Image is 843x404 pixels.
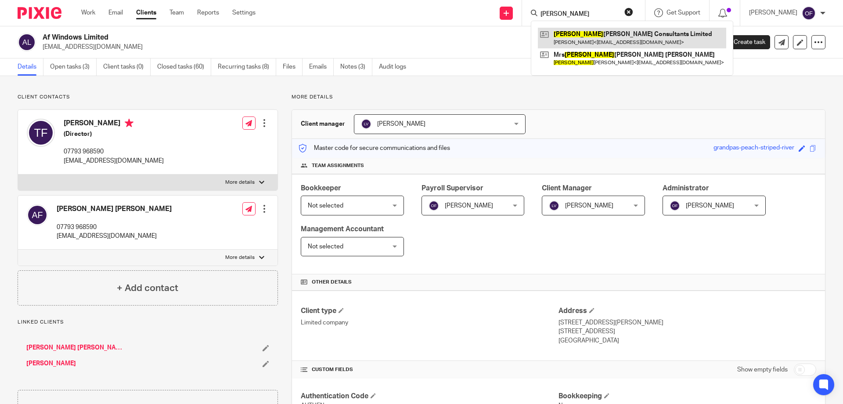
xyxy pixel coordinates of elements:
[301,185,341,192] span: Bookkeeper
[421,185,483,192] span: Payroll Supervisor
[50,58,97,76] a: Open tasks (3)
[312,162,364,169] span: Team assignments
[18,94,278,101] p: Client contacts
[301,392,558,401] h4: Authentication Code
[218,58,276,76] a: Recurring tasks (8)
[361,119,371,129] img: svg%3E
[340,58,372,76] a: Notes (3)
[624,7,633,16] button: Clear
[225,179,255,186] p: More details
[57,204,172,214] h4: [PERSON_NAME] [PERSON_NAME]
[670,200,680,211] img: svg%3E
[18,33,36,51] img: svg%3E
[27,204,48,226] img: svg%3E
[542,185,592,192] span: Client Manager
[169,8,184,17] a: Team
[713,143,794,153] div: grandpas-peach-striped-river
[64,130,164,138] h5: (Director)
[308,244,343,250] span: Not selected
[57,223,172,232] p: 07793 968590
[719,35,770,49] a: Create task
[301,366,558,373] h4: CUSTOM FIELDS
[663,185,709,192] span: Administrator
[429,200,439,211] img: svg%3E
[445,203,493,209] span: [PERSON_NAME]
[43,33,573,42] h2: Af Windows Limited
[157,58,211,76] a: Closed tasks (60)
[558,306,816,316] h4: Address
[540,11,619,18] input: Search
[64,157,164,165] p: [EMAIL_ADDRESS][DOMAIN_NAME]
[43,43,706,51] p: [EMAIL_ADDRESS][DOMAIN_NAME]
[379,58,413,76] a: Audit logs
[225,254,255,261] p: More details
[292,94,825,101] p: More details
[549,200,559,211] img: svg%3E
[18,7,61,19] img: Pixie
[666,10,700,16] span: Get Support
[301,120,345,128] h3: Client manager
[301,306,558,316] h4: Client type
[309,58,334,76] a: Emails
[18,319,278,326] p: Linked clients
[197,8,219,17] a: Reports
[558,318,816,327] p: [STREET_ADDRESS][PERSON_NAME]
[558,336,816,345] p: [GEOGRAPHIC_DATA]
[686,203,734,209] span: [PERSON_NAME]
[81,8,95,17] a: Work
[136,8,156,17] a: Clients
[558,327,816,336] p: [STREET_ADDRESS]
[26,343,123,352] a: [PERSON_NAME] [PERSON_NAME]
[108,8,123,17] a: Email
[558,392,816,401] h4: Bookkeeping
[377,121,425,127] span: [PERSON_NAME]
[308,203,343,209] span: Not selected
[27,119,55,147] img: svg%3E
[301,318,558,327] p: Limited company
[26,359,76,368] a: [PERSON_NAME]
[117,281,178,295] h4: + Add contact
[301,226,384,233] span: Management Accountant
[283,58,303,76] a: Files
[299,144,450,153] p: Master code for secure communications and files
[749,8,797,17] p: [PERSON_NAME]
[103,58,151,76] a: Client tasks (0)
[64,147,164,156] p: 07793 968590
[232,8,256,17] a: Settings
[737,365,788,374] label: Show empty fields
[565,203,613,209] span: [PERSON_NAME]
[312,279,352,286] span: Other details
[64,119,164,130] h4: [PERSON_NAME]
[57,232,172,240] p: [EMAIL_ADDRESS][DOMAIN_NAME]
[125,119,133,127] i: Primary
[18,58,43,76] a: Details
[802,6,816,20] img: svg%3E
